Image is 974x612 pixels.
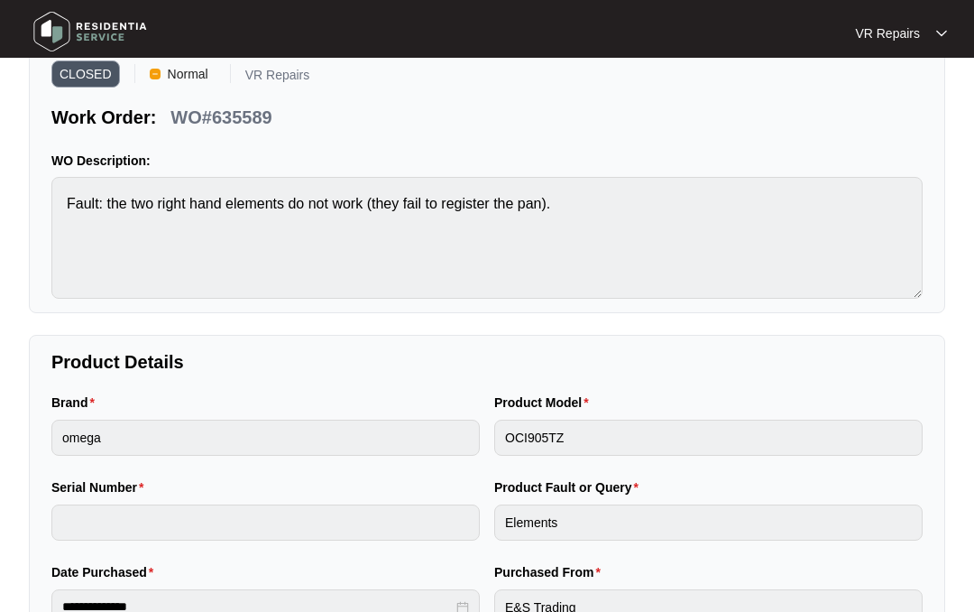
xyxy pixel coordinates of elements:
label: Purchased From [494,563,608,581]
label: Date Purchased [51,563,161,581]
label: Serial Number [51,478,151,496]
p: Product Details [51,349,923,375]
img: residentia service logo [27,5,153,59]
span: Normal [161,60,216,88]
label: Brand [51,394,102,412]
p: WO Description: [51,152,923,170]
input: Brand [51,420,480,456]
input: Serial Number [51,505,480,541]
img: Vercel Logo [150,69,161,79]
img: dropdown arrow [936,29,947,38]
textarea: Fault: the two right hand elements do not work (they fail to register the pan). [51,177,923,299]
input: Product Fault or Query [494,505,923,541]
p: Work Order: [51,105,156,130]
p: VR Repairs [245,69,310,88]
p: WO#635589 [170,105,271,130]
span: CLOSED [51,60,120,88]
label: Product Model [494,394,596,412]
label: Product Fault or Query [494,478,646,496]
input: Product Model [494,420,923,456]
p: VR Repairs [855,24,920,42]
